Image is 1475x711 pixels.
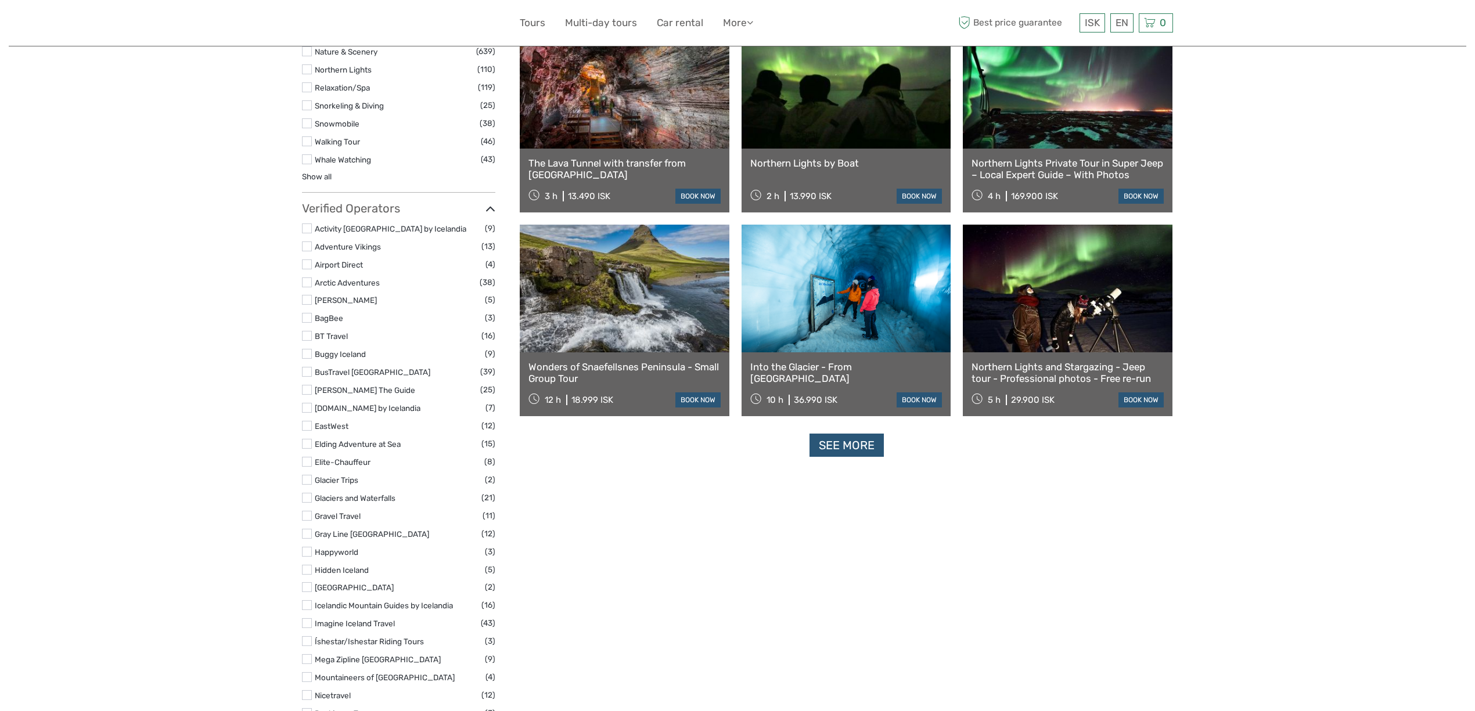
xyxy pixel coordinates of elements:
[315,65,372,74] a: Northern Lights
[1011,191,1058,201] div: 169.900 ISK
[545,395,561,405] span: 12 h
[315,119,359,128] a: Snowmobile
[485,670,495,684] span: (4)
[1118,392,1164,407] a: book now
[545,191,557,201] span: 3 h
[315,583,394,592] a: [GEOGRAPHIC_DATA]
[315,673,455,682] a: Mountaineers of [GEOGRAPHIC_DATA]
[485,311,495,324] span: (3)
[1085,17,1100,28] span: ISK
[485,473,495,486] span: (2)
[315,637,424,646] a: Íshestar/Ishestar Riding Tours
[1110,13,1134,33] div: EN
[315,260,363,269] a: Airport Direct
[485,222,495,235] span: (9)
[794,395,837,405] div: 36.990 ISK
[972,157,1164,181] a: Northern Lights Private Tour in Super Jeep – Local Expert Guide – With Photos
[315,655,441,664] a: Mega Zipline [GEOGRAPHIC_DATA]
[315,137,360,146] a: Walking Tour
[315,331,348,341] a: BT Travel
[481,153,495,166] span: (43)
[16,20,131,30] p: We're away right now. Please check back later!
[315,278,380,287] a: Arctic Adventures
[315,101,384,110] a: Snorkeling & Diving
[315,565,369,575] a: Hidden Iceland
[480,276,495,289] span: (38)
[520,15,545,31] a: Tours
[767,395,783,405] span: 10 h
[810,434,884,457] a: See more
[477,63,495,76] span: (110)
[481,616,495,630] span: (43)
[315,457,370,467] a: Elite-Chauffeur
[315,619,395,628] a: Imagine Iceland Travel
[481,240,495,253] span: (13)
[481,135,495,148] span: (46)
[528,361,721,385] a: Wonders of Snaefellsnes Peninsula - Small Group Tour
[480,99,495,112] span: (25)
[565,15,637,31] a: Multi-day tours
[480,383,495,396] span: (25)
[315,421,348,431] a: EastWest
[897,189,942,204] a: book now
[302,9,371,37] img: 579-c3ad521b-b2e6-4e2f-ac42-c21f71cf5781_logo_small.jpg
[481,527,495,540] span: (12)
[315,349,366,359] a: Buggy Iceland
[528,157,721,181] a: The Lava Tunnel with transfer from [GEOGRAPHIC_DATA]
[315,155,371,164] a: Whale Watching
[675,392,721,407] a: book now
[485,347,495,360] span: (9)
[750,157,942,169] a: Northern Lights by Boat
[897,392,942,407] a: book now
[481,419,495,432] span: (12)
[485,293,495,306] span: (5)
[485,652,495,666] span: (9)
[134,18,147,32] button: Open LiveChat chat widget
[315,313,343,323] a: BagBee
[657,15,703,31] a: Car rental
[571,395,613,405] div: 18.999 ISK
[315,439,401,449] a: Elding Adventure at Sea
[315,385,415,395] a: [PERSON_NAME] The Guide
[481,688,495,702] span: (12)
[315,475,358,485] a: Glacier Trips
[481,491,495,504] span: (21)
[1118,189,1164,204] a: book now
[315,224,466,233] a: Activity [GEOGRAPHIC_DATA] by Icelandia
[481,598,495,612] span: (16)
[302,201,495,215] h3: Verified Operators
[480,365,495,378] span: (39)
[315,47,377,56] a: Nature & Scenery
[485,563,495,576] span: (5)
[955,13,1077,33] span: Best price guarantee
[485,545,495,558] span: (3)
[315,547,358,557] a: Happyworld
[476,45,495,58] span: (639)
[481,329,495,342] span: (16)
[1158,17,1168,28] span: 0
[302,172,332,181] a: Show all
[485,401,495,414] span: (7)
[485,258,495,271] span: (4)
[481,437,495,450] span: (15)
[790,191,832,201] div: 13.990 ISK
[315,242,381,251] a: Adventure Vikings
[315,83,370,92] a: Relaxation/Spa
[988,191,1001,201] span: 4 h
[1011,395,1055,405] div: 29.900 ISK
[315,691,351,700] a: Nicetravel
[568,191,610,201] div: 13.490 ISK
[675,189,721,204] a: book now
[972,361,1164,385] a: Northern Lights and Stargazing - Jeep tour - Professional photos - Free re-run
[767,191,779,201] span: 2 h
[315,295,377,305] a: [PERSON_NAME]
[478,81,495,94] span: (119)
[315,511,361,521] a: Gravel Travel
[485,634,495,648] span: (3)
[315,493,395,503] a: Glaciers and Waterfalls
[315,367,430,377] a: BusTravel [GEOGRAPHIC_DATA]
[750,361,942,385] a: Into the Glacier - From [GEOGRAPHIC_DATA]
[484,455,495,468] span: (8)
[315,403,420,413] a: [DOMAIN_NAME] by Icelandia
[723,15,753,31] a: More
